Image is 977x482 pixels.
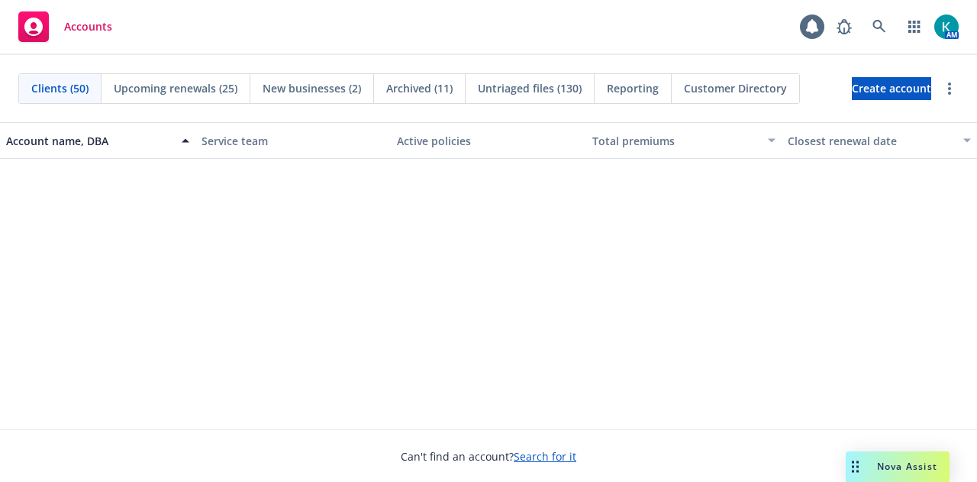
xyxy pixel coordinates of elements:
span: Reporting [607,80,659,96]
div: Closest renewal date [788,133,954,149]
button: Active policies [391,122,586,159]
button: Service team [195,122,391,159]
a: Create account [852,77,931,100]
span: Upcoming renewals (25) [114,80,237,96]
a: Accounts [12,5,118,48]
a: Report a Bug [829,11,859,42]
div: Total premiums [592,133,759,149]
span: Archived (11) [386,80,453,96]
span: Create account [852,74,931,103]
button: Nova Assist [846,451,950,482]
button: Closest renewal date [782,122,977,159]
a: more [940,79,959,98]
span: Can't find an account? [401,448,576,464]
span: Accounts [64,21,112,33]
img: photo [934,15,959,39]
button: Total premiums [586,122,782,159]
span: Nova Assist [877,460,937,473]
a: Search for it [514,449,576,464]
div: Drag to move [846,451,865,482]
a: Search [864,11,895,42]
span: Clients (50) [31,80,89,96]
span: Customer Directory [684,80,787,96]
span: Untriaged files (130) [478,80,582,96]
div: Active policies [397,133,580,149]
div: Service team [202,133,385,149]
div: Account name, DBA [6,133,173,149]
a: Switch app [899,11,930,42]
span: New businesses (2) [263,80,361,96]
